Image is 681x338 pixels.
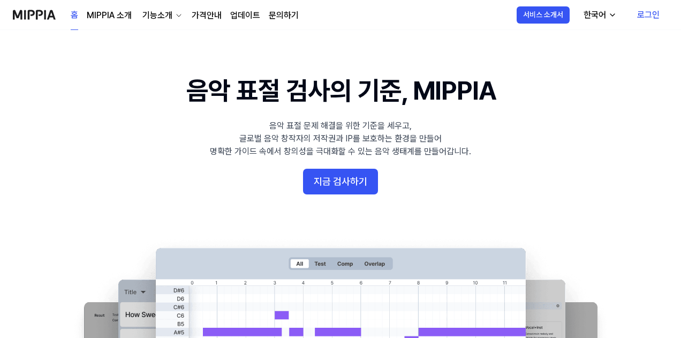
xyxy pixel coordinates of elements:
button: 한국어 [575,4,623,26]
a: MIPPIA 소개 [87,9,132,22]
div: 기능소개 [140,9,175,22]
div: 한국어 [581,9,608,21]
a: 문의하기 [269,9,299,22]
h1: 음악 표절 검사의 기준, MIPPIA [186,73,495,109]
button: 기능소개 [140,9,183,22]
button: 서비스 소개서 [517,6,570,24]
div: 음악 표절 문제 해결을 위한 기준을 세우고, 글로벌 음악 창작자의 저작권과 IP를 보호하는 환경을 만들어 명확한 가이드 속에서 창의성을 극대화할 수 있는 음악 생태계를 만들어... [210,119,471,158]
a: 가격안내 [192,9,222,22]
button: 지금 검사하기 [303,169,378,194]
a: 홈 [71,1,78,30]
a: 업데이트 [230,9,260,22]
